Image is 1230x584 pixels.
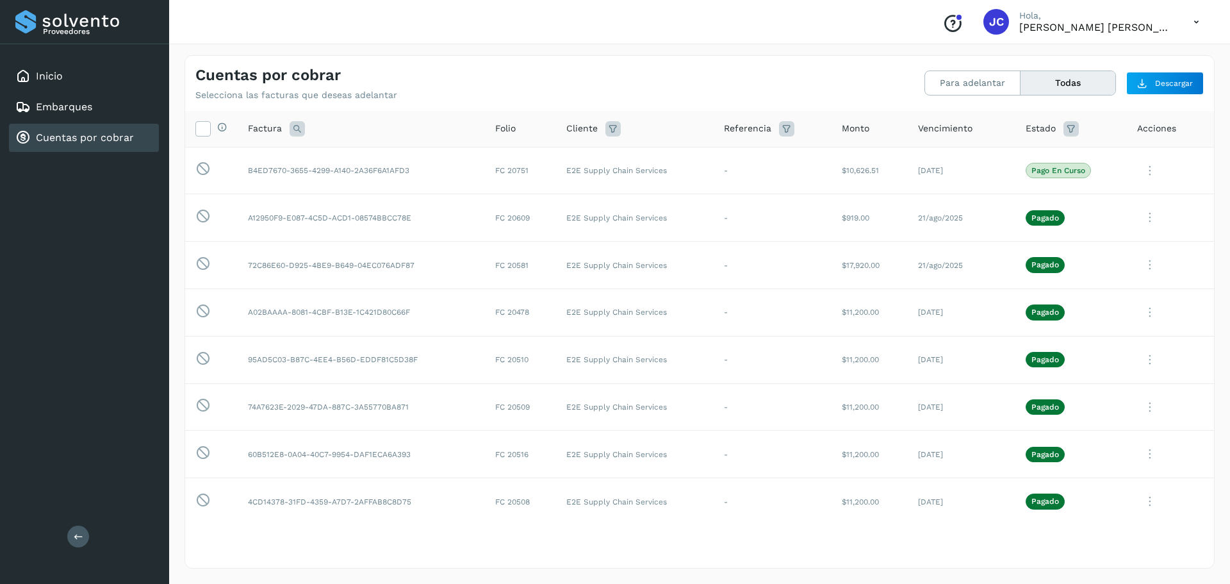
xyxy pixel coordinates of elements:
p: Pagado [1031,403,1059,412]
p: JUAN CARLOS MORAN COALLA [1019,21,1173,33]
button: Descargar [1126,72,1204,95]
td: B4ED7670-3655-4299-A140-2A36F6A1AFD3 [238,147,485,194]
td: FC 20751 [485,147,557,194]
td: $919.00 [832,194,908,242]
button: Para adelantar [925,71,1021,95]
td: [DATE] [908,383,1015,431]
td: - [714,383,832,431]
h4: Cuentas por cobrar [195,66,341,85]
span: Descargar [1155,78,1193,89]
p: Pagado [1031,213,1059,222]
td: [DATE] [908,288,1015,336]
td: E2E Supply Chain Services [556,288,713,336]
td: [DATE] [908,336,1015,383]
td: 74A7623E-2029-47DA-887C-3A55770BA871 [238,383,485,431]
p: Selecciona las facturas que deseas adelantar [195,90,397,101]
span: Factura [248,122,282,135]
div: Cuentas por cobrar [9,124,159,152]
td: $11,200.00 [832,478,908,526]
td: E2E Supply Chain Services [556,478,713,526]
span: Vencimiento [918,122,972,135]
a: Cuentas por cobrar [36,131,134,144]
td: - [714,194,832,242]
td: - [714,242,832,289]
td: $11,200.00 [832,383,908,431]
td: 60B512E8-0A04-40C7-9954-DAF1ECA6A393 [238,431,485,478]
p: Pagado [1031,450,1059,459]
p: Hola, [1019,10,1173,21]
p: Pagado [1031,355,1059,364]
button: Todas [1021,71,1115,95]
td: FC 20516 [485,431,557,478]
td: E2E Supply Chain Services [556,147,713,194]
span: Monto [842,122,869,135]
td: 21/ago/2025 [908,194,1015,242]
td: E2E Supply Chain Services [556,242,713,289]
td: E2E Supply Chain Services [556,383,713,431]
td: - [714,288,832,336]
td: - [714,478,832,526]
span: Referencia [724,122,771,135]
td: [DATE] [908,478,1015,526]
td: [DATE] [908,147,1015,194]
td: A02BAAAA-8081-4CBF-B13E-1C421D80C66F [238,288,485,336]
td: - [714,336,832,383]
td: FC 20609 [485,194,557,242]
td: FC 20509 [485,383,557,431]
p: Pago en curso [1031,166,1085,175]
p: Pagado [1031,260,1059,269]
a: Inicio [36,70,63,82]
td: $11,200.00 [832,288,908,336]
td: [DATE] [908,431,1015,478]
span: Estado [1026,122,1056,135]
td: 21/ago/2025 [908,242,1015,289]
td: $10,626.51 [832,147,908,194]
td: 72C86E60-D925-4BE9-B649-04EC076ADF87 [238,242,485,289]
td: FC 20508 [485,478,557,526]
td: $11,200.00 [832,336,908,383]
div: Inicio [9,62,159,90]
span: Acciones [1137,122,1176,135]
td: FC 20510 [485,336,557,383]
td: E2E Supply Chain Services [556,194,713,242]
p: Pagado [1031,308,1059,317]
p: Proveedores [43,27,154,36]
span: Cliente [566,122,598,135]
td: FC 20581 [485,242,557,289]
span: Folio [495,122,516,135]
td: $17,920.00 [832,242,908,289]
p: Pagado [1031,497,1059,506]
td: - [714,431,832,478]
td: 95AD5C03-B87C-4EE4-B56D-EDDF81C5D38F [238,336,485,383]
td: E2E Supply Chain Services [556,431,713,478]
td: $11,200.00 [832,431,908,478]
td: FC 20478 [485,288,557,336]
td: A12950F9-E087-4C5D-ACD1-08574BBCC78E [238,194,485,242]
div: Embarques [9,93,159,121]
td: 4CD14378-31FD-4359-A7D7-2AFFAB8C8D75 [238,478,485,526]
a: Embarques [36,101,92,113]
td: - [714,147,832,194]
td: E2E Supply Chain Services [556,336,713,383]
